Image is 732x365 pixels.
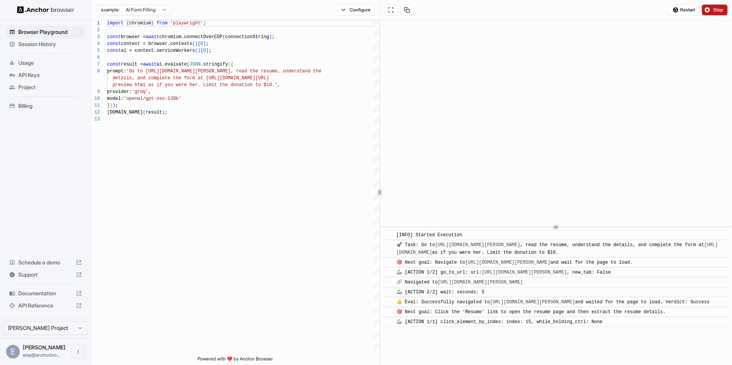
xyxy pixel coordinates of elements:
a: [URL][DOMAIN_NAME][PERSON_NAME] [438,280,523,285]
span: ​ [387,269,391,276]
span: 🔗 Navigated to [396,280,526,285]
span: result = [121,62,143,67]
span: ​ [387,308,391,316]
div: 10 [91,95,100,102]
div: 6 [91,54,100,61]
span: ] [206,48,209,53]
span: 🚀 Task: Go to , read the resume, understand the details, and complete the form at as if you were ... [396,242,718,255]
span: ​ [387,279,391,286]
span: provider: [107,89,132,94]
span: 🦾 [ACTION 2/2] wait: seconds: 5 [396,290,485,295]
span: Usage [18,59,82,67]
span: const [107,34,121,40]
div: Documentation [6,287,85,299]
span: Powered with ❤️ by Anchor Browser [197,356,273,365]
a: [URL][DOMAIN_NAME][PERSON_NAME] [465,260,550,265]
span: browser = [121,34,146,40]
a: [URL][DOMAIN_NAME][PERSON_NAME] [435,242,520,248]
span: model: [107,96,124,101]
span: ; [116,103,118,108]
div: 12 [91,109,100,116]
span: , [277,82,280,88]
span: ​ [387,241,391,249]
span: API Keys [18,71,82,79]
span: ) [112,103,115,108]
span: ; [165,110,167,115]
span: 🎯 Next goal: Click the 'Resume' link to open the resume page and then extract the resume details. [396,309,666,315]
span: Schedule a demo [18,259,73,266]
span: ; [206,41,209,46]
span: ( [195,48,197,53]
button: Copy session ID [400,5,413,15]
div: 8 [91,68,100,75]
span: [ [201,48,203,53]
div: Project [6,81,85,93]
div: 11 [91,102,100,109]
span: .stringify [201,62,228,67]
span: ad the resume, understand the [242,69,321,74]
span: ( [143,110,146,115]
div: Schedule a demo [6,256,85,269]
span: JSON [189,62,201,67]
span: example: [101,7,120,13]
span: 'playwright' [170,21,203,26]
div: E [6,345,20,359]
span: ai = context.serviceWorkers [121,48,195,53]
span: ( [192,41,195,46]
div: Browser Playground [6,26,85,38]
span: result [146,110,162,115]
span: ​ [387,259,391,266]
button: Open menu [71,345,85,359]
div: 5 [91,47,100,54]
span: ​ [387,298,391,306]
span: chromium [129,21,151,26]
span: ​ [387,288,391,296]
span: import [107,21,124,26]
span: 🦾 [ACTION 1/1] click_element_by_index: index: 15, while_holding_ctrl: None [396,319,603,325]
button: Stop [702,5,727,15]
span: await [143,62,157,67]
span: Session History [18,40,82,48]
span: ​ [387,231,391,239]
span: ] [203,41,206,46]
span: [ [198,41,201,46]
span: const [107,62,121,67]
span: n to $10.' [250,82,277,88]
span: await [146,34,159,40]
span: ; [209,48,211,53]
span: [INFO] Started Execution [396,232,462,238]
div: Billing [6,100,85,112]
span: from [157,21,168,26]
div: 9 [91,88,100,95]
span: Documentation [18,290,73,297]
span: Restart [680,7,695,13]
span: ) [195,41,197,46]
span: ; [203,21,206,26]
span: 'openai/gpt-oss-120b' [124,96,181,101]
span: , [148,89,151,94]
div: 13 [91,116,100,123]
span: details, and complete the form at [URL] [112,75,220,81]
img: Anchor Logo [17,6,74,13]
span: 'Go to [URL][DOMAIN_NAME][PERSON_NAME], re [126,69,241,74]
span: ( [187,62,189,67]
span: 0 [201,41,203,46]
a: [URL][DOMAIN_NAME][PERSON_NAME] [490,299,575,305]
span: ) [198,48,201,53]
span: 🎯 Next goal: Navigate to and wait for the page to load. [396,260,633,265]
span: [DOMAIN_NAME] [107,110,143,115]
span: 0 [203,48,206,53]
span: Project [18,83,82,91]
div: 2 [91,27,100,34]
span: Billing [18,102,82,110]
span: connectionString [225,34,269,40]
div: 4 [91,40,100,47]
span: prompt: [107,69,126,74]
div: Support [6,269,85,281]
span: ) [162,110,165,115]
div: API Reference [6,299,85,312]
span: Browser Playground [18,28,82,36]
button: Configure [338,5,375,15]
span: { [126,21,129,26]
div: 1 [91,20,100,27]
